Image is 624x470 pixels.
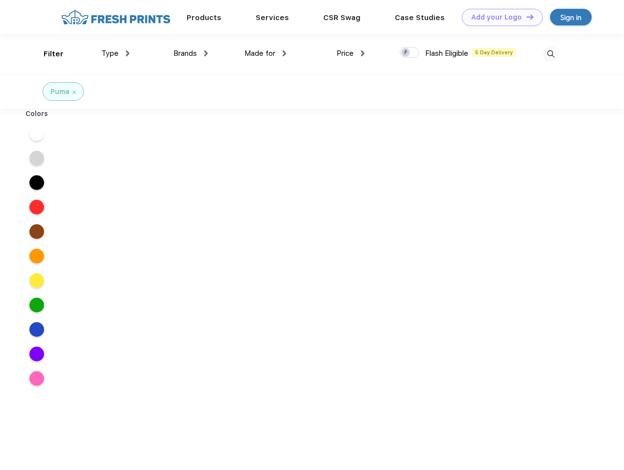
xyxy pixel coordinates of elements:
[336,49,354,58] span: Price
[471,13,522,22] div: Add your Logo
[425,49,468,58] span: Flash Eligible
[173,49,197,58] span: Brands
[550,9,592,25] a: Sign in
[18,109,56,119] div: Colors
[50,87,70,97] div: Puma
[323,13,360,22] a: CSR Swag
[472,48,516,57] span: 5 Day Delivery
[283,50,286,56] img: dropdown.png
[560,12,581,23] div: Sign in
[187,13,221,22] a: Products
[527,14,533,20] img: DT
[361,50,364,56] img: dropdown.png
[256,13,289,22] a: Services
[72,91,76,94] img: filter_cancel.svg
[58,9,173,26] img: fo%20logo%202.webp
[44,48,64,60] div: Filter
[101,49,119,58] span: Type
[126,50,129,56] img: dropdown.png
[543,46,559,62] img: desktop_search.svg
[204,50,208,56] img: dropdown.png
[244,49,275,58] span: Made for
